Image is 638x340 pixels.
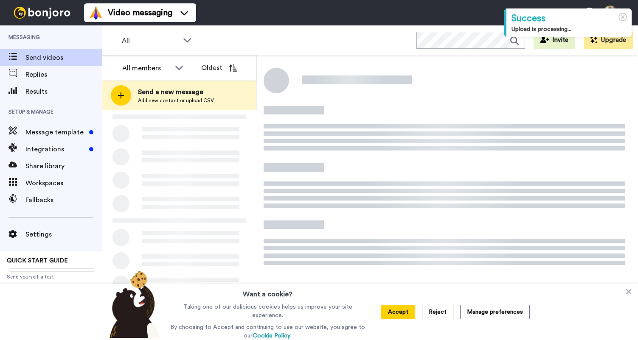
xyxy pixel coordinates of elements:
[584,32,633,49] button: Upgrade
[102,270,165,338] img: bear-with-cookie.png
[168,303,367,320] p: Taking one of our delicious cookies helps us improve your site experience.
[138,87,214,97] span: Send a new message
[89,6,103,20] img: vm-color.svg
[25,144,86,154] span: Integrations
[25,53,102,63] span: Send videos
[25,178,102,188] span: Workspaces
[7,273,95,280] span: Send yourself a test
[25,229,102,240] span: Settings
[195,59,244,76] button: Oldest
[25,195,102,205] span: Fallbacks
[422,305,453,319] button: Reject
[108,7,172,19] span: Video messaging
[25,161,102,171] span: Share library
[122,63,171,73] div: All members
[460,305,530,319] button: Manage preferences
[534,32,575,49] button: Invite
[243,284,292,299] h3: Want a cookie?
[253,333,290,339] a: Cookie Policy
[168,323,367,340] p: By choosing to Accept and continuing to use our website, you agree to our .
[25,70,102,80] span: Replies
[25,127,86,137] span: Message template
[512,12,627,25] div: Success
[10,7,74,19] img: bj-logo-header-white.svg
[512,25,627,33] div: Upload is processing...
[7,258,68,264] span: QUICK START GUIDE
[25,86,102,97] span: Results
[122,36,179,46] span: All
[138,97,214,104] span: Add new contact or upload CSV
[381,305,415,319] button: Accept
